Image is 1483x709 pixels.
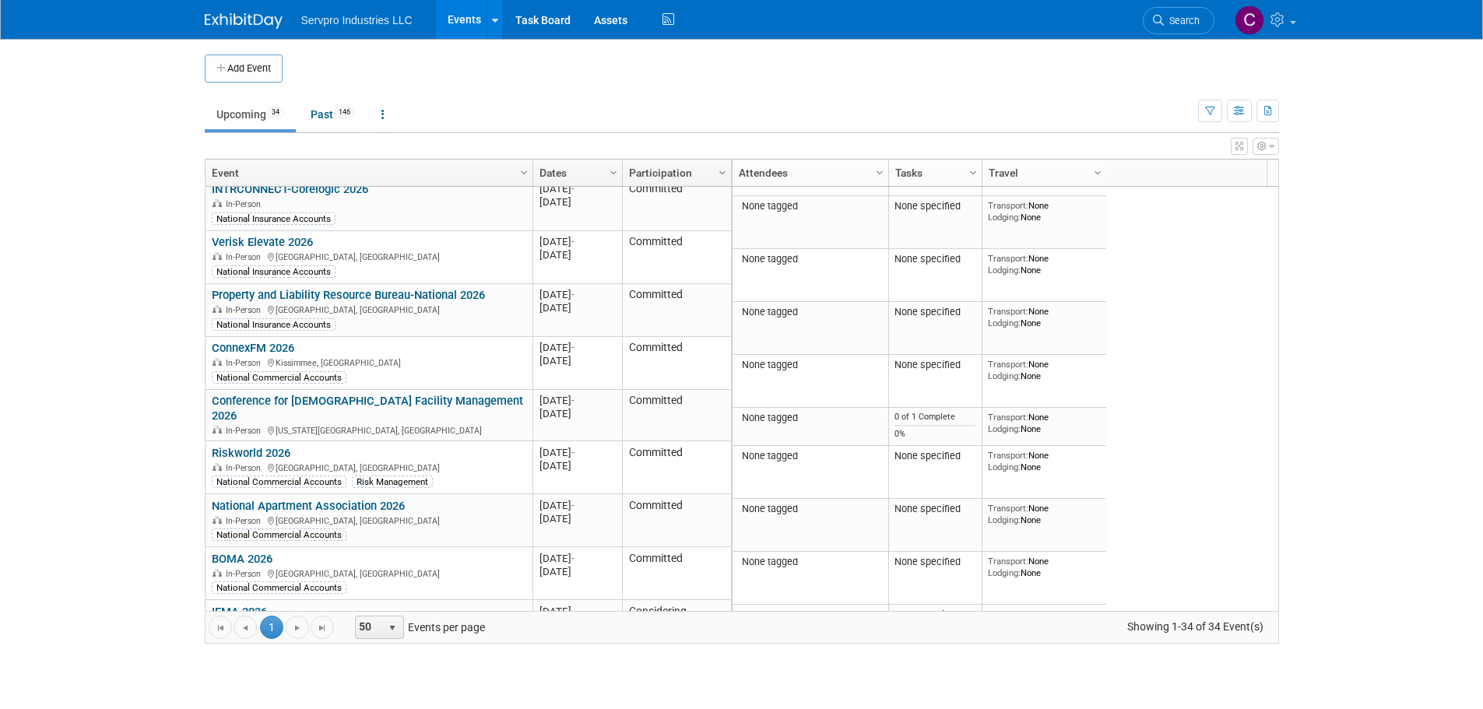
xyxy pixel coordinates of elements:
[894,429,975,440] div: 0%
[622,441,731,494] td: Committed
[622,178,731,231] td: Committed
[988,423,1021,434] span: Lodging:
[738,200,882,212] div: None tagged
[873,167,886,179] span: Column Settings
[539,301,615,314] div: [DATE]
[286,616,309,639] a: Go to the next page
[212,250,525,263] div: [GEOGRAPHIC_DATA], [GEOGRAPHIC_DATA]
[894,503,975,515] div: None specified
[988,412,1028,423] span: Transport:
[988,370,1021,381] span: Lodging:
[226,358,265,368] span: In-Person
[539,160,612,186] a: Dates
[205,13,283,29] img: ExhibitDay
[988,514,1021,525] span: Lodging:
[291,622,304,634] span: Go to the next page
[213,426,222,433] img: In-Person Event
[539,341,615,354] div: [DATE]
[988,567,1021,578] span: Lodging:
[894,450,975,462] div: None specified
[299,100,367,129] a: Past146
[965,160,982,183] a: Column Settings
[988,306,1028,317] span: Transport:
[212,303,525,316] div: [GEOGRAPHIC_DATA], [GEOGRAPHIC_DATA]
[226,569,265,579] span: In-Person
[212,499,405,513] a: National Apartment Association 2026
[316,622,329,634] span: Go to the last page
[738,306,882,318] div: None tagged
[226,516,265,526] span: In-Person
[629,160,721,186] a: Participation
[738,556,882,568] div: None tagged
[539,248,615,261] div: [DATE]
[738,253,882,265] div: None tagged
[209,616,232,639] a: Go to the first page
[988,503,1100,525] div: None None
[988,265,1021,276] span: Lodging:
[234,616,257,639] a: Go to the previous page
[212,265,336,278] div: National Insurance Accounts
[539,235,615,248] div: [DATE]
[1143,7,1214,34] a: Search
[571,289,575,300] span: -
[988,462,1021,472] span: Lodging:
[260,616,283,639] span: 1
[212,212,336,225] div: National Insurance Accounts
[988,412,1100,434] div: None None
[871,160,888,183] a: Column Settings
[539,407,615,420] div: [DATE]
[212,567,525,580] div: [GEOGRAPHIC_DATA], [GEOGRAPHIC_DATA]
[539,288,615,301] div: [DATE]
[738,412,882,424] div: None tagged
[226,426,265,436] span: In-Person
[539,499,615,512] div: [DATE]
[212,476,346,488] div: National Commercial Accounts
[607,167,620,179] span: Column Settings
[988,450,1028,461] span: Transport:
[539,446,615,459] div: [DATE]
[1112,616,1277,637] span: Showing 1-34 of 34 Event(s)
[622,600,731,638] td: Considering
[212,528,346,541] div: National Commercial Accounts
[571,342,575,353] span: -
[213,358,222,366] img: In-Person Event
[212,446,290,460] a: Riskworld 2026
[988,609,1100,631] div: None None
[212,182,368,196] a: INTRCONNECT-Corelogic 2026
[226,199,265,209] span: In-Person
[739,160,878,186] a: Attendees
[352,476,433,488] div: Risk Management
[212,356,525,369] div: Kissimmee, [GEOGRAPHIC_DATA]
[571,183,575,195] span: -
[213,199,222,207] img: In-Person Event
[212,514,525,527] div: [GEOGRAPHIC_DATA], [GEOGRAPHIC_DATA]
[894,609,975,621] div: None specified
[518,167,530,179] span: Column Settings
[212,160,522,186] a: Event
[988,556,1100,578] div: None None
[539,605,615,618] div: [DATE]
[989,160,1096,186] a: Travel
[622,337,731,390] td: Committed
[988,306,1100,328] div: None None
[539,565,615,578] div: [DATE]
[1089,160,1106,183] a: Column Settings
[212,423,525,437] div: [US_STATE][GEOGRAPHIC_DATA], [GEOGRAPHIC_DATA]
[895,160,972,186] a: Tasks
[738,609,882,621] div: None tagged
[212,461,525,474] div: [GEOGRAPHIC_DATA], [GEOGRAPHIC_DATA]
[988,503,1028,514] span: Transport:
[267,107,284,118] span: 34
[515,160,532,183] a: Column Settings
[622,547,731,600] td: Committed
[213,516,222,524] img: In-Person Event
[988,200,1100,223] div: None None
[988,318,1021,328] span: Lodging:
[213,463,222,471] img: In-Person Event
[539,195,615,209] div: [DATE]
[571,395,575,406] span: -
[988,253,1028,264] span: Transport:
[205,54,283,82] button: Add Event
[539,354,615,367] div: [DATE]
[988,556,1028,567] span: Transport:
